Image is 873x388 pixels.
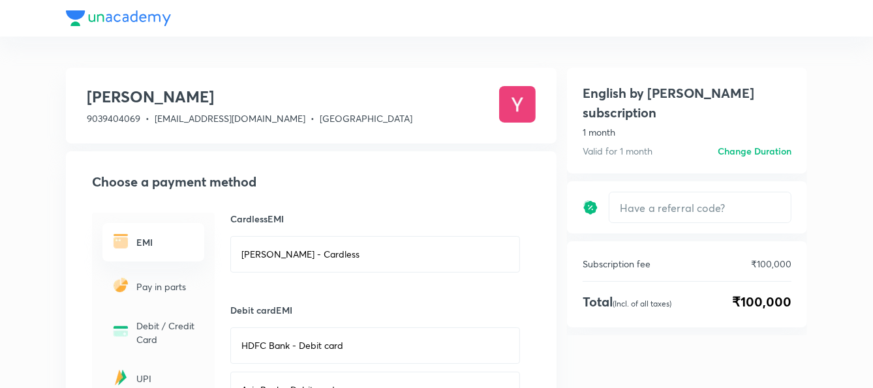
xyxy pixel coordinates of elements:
[732,292,791,312] span: ₹100,000
[92,172,536,192] h2: Choose a payment method
[136,280,196,293] p: Pay in parts
[110,367,131,388] img: -
[718,144,791,158] h6: Change Duration
[110,231,131,252] img: -
[155,112,305,125] span: [EMAIL_ADDRESS][DOMAIN_NAME]
[110,321,131,342] img: -
[613,299,671,308] p: (Incl. of all taxes)
[230,213,520,226] h6: Cardless EMI
[320,112,412,125] span: [GEOGRAPHIC_DATA]
[145,112,149,125] span: •
[609,192,791,223] input: Have a referral code?
[241,339,343,352] p: HDFC Bank - Debit card
[87,112,140,125] span: 9039404069
[583,200,598,215] img: discount
[241,248,360,261] p: [PERSON_NAME] - Cardless
[136,319,196,346] p: Debit / Credit Card
[110,275,131,295] img: -
[499,86,536,123] img: Avatar
[583,292,671,312] h4: Total
[583,83,791,123] h1: English by [PERSON_NAME] subscription
[583,144,652,158] p: Valid for 1 month
[136,235,196,249] h6: EMI
[751,257,791,271] p: ₹100,000
[583,257,651,271] p: Subscription fee
[230,304,520,317] h6: Debit card EMI
[311,112,314,125] span: •
[583,125,791,139] p: 1 month
[87,86,412,107] h3: [PERSON_NAME]
[136,372,196,385] p: UPI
